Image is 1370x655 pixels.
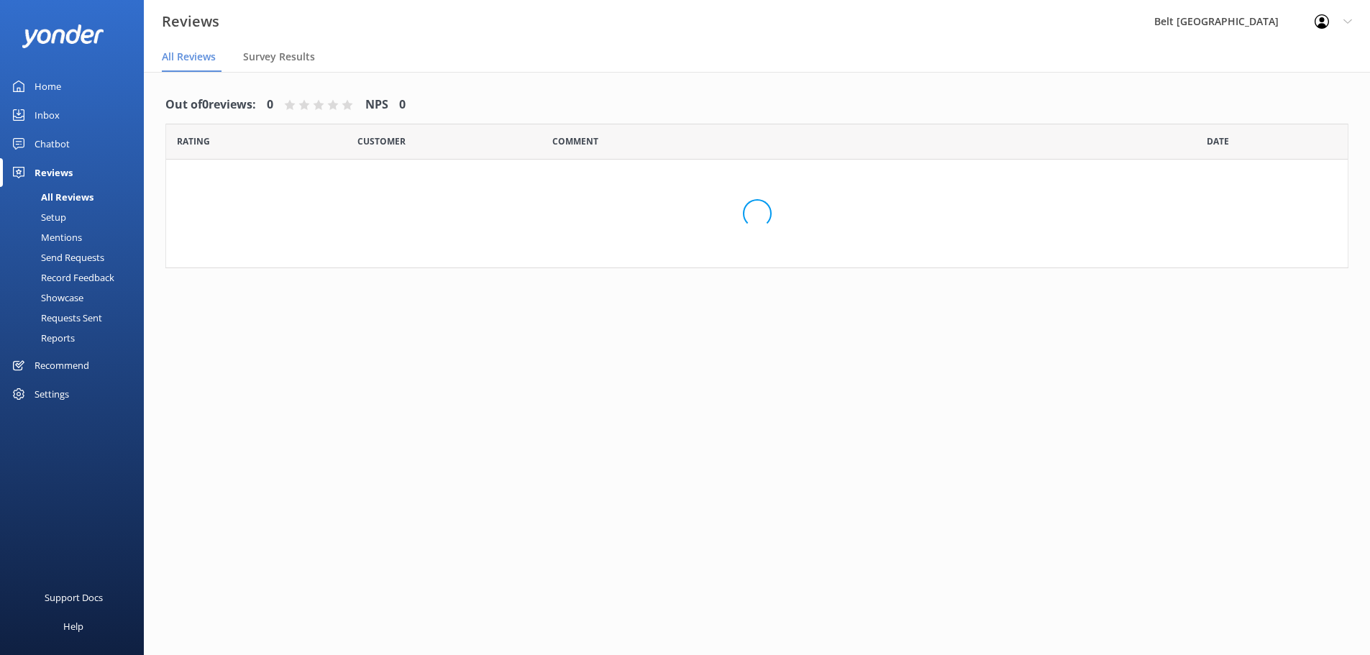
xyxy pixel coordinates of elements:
div: Reviews [35,158,73,187]
a: All Reviews [9,187,144,207]
span: Date [177,134,210,148]
div: Recommend [35,351,89,380]
div: Chatbot [35,129,70,158]
a: Record Feedback [9,267,144,288]
div: Support Docs [45,583,103,612]
div: Requests Sent [9,308,102,328]
span: Date [357,134,406,148]
h4: Out of 0 reviews: [165,96,256,114]
div: Help [63,612,83,641]
div: All Reviews [9,187,93,207]
div: Showcase [9,288,83,308]
h3: Reviews [162,10,219,33]
span: Survey Results [243,50,315,64]
span: All Reviews [162,50,216,64]
a: Requests Sent [9,308,144,328]
div: Setup [9,207,66,227]
h4: NPS [365,96,388,114]
h4: 0 [399,96,406,114]
div: Mentions [9,227,82,247]
a: Send Requests [9,247,144,267]
a: Mentions [9,227,144,247]
span: Question [552,134,598,148]
a: Showcase [9,288,144,308]
div: Inbox [35,101,60,129]
div: Home [35,72,61,101]
img: yonder-white-logo.png [22,24,104,48]
div: Record Feedback [9,267,114,288]
div: Settings [35,380,69,408]
div: Reports [9,328,75,348]
span: Date [1207,134,1229,148]
a: Reports [9,328,144,348]
div: Send Requests [9,247,104,267]
a: Setup [9,207,144,227]
h4: 0 [267,96,273,114]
